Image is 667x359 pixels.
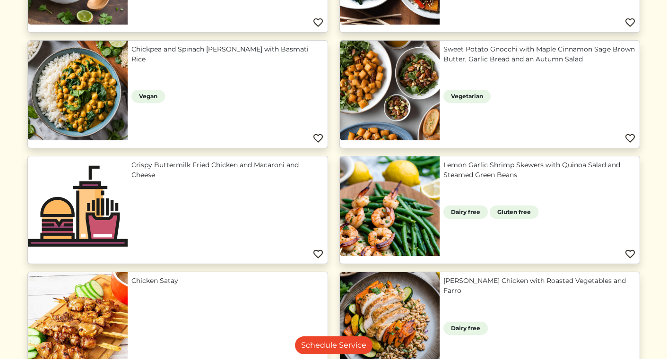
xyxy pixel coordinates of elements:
img: Favorite menu item [624,248,636,260]
img: Favorite menu item [624,17,636,28]
a: Lemon Garlic Shrimp Skewers with Quinoa Salad and Steamed Green Beans [443,160,636,180]
a: Sweet Potato Gnocchi with Maple Cinnamon Sage Brown Butter, Garlic Bread and an Autumn Salad [443,44,636,64]
a: Chicken Satay [131,276,324,286]
img: Favorite menu item [312,17,324,28]
a: Crispy Buttermilk Fried Chicken and Macaroni and Cheese [131,160,324,180]
img: Favorite menu item [624,133,636,144]
a: Schedule Service [295,336,372,354]
img: Favorite menu item [312,248,324,260]
a: [PERSON_NAME] Chicken with Roasted Vegetables and Farro [443,276,636,296]
img: Favorite menu item [312,133,324,144]
a: Chickpea and Spinach [PERSON_NAME] with Basmati Rice [131,44,324,64]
